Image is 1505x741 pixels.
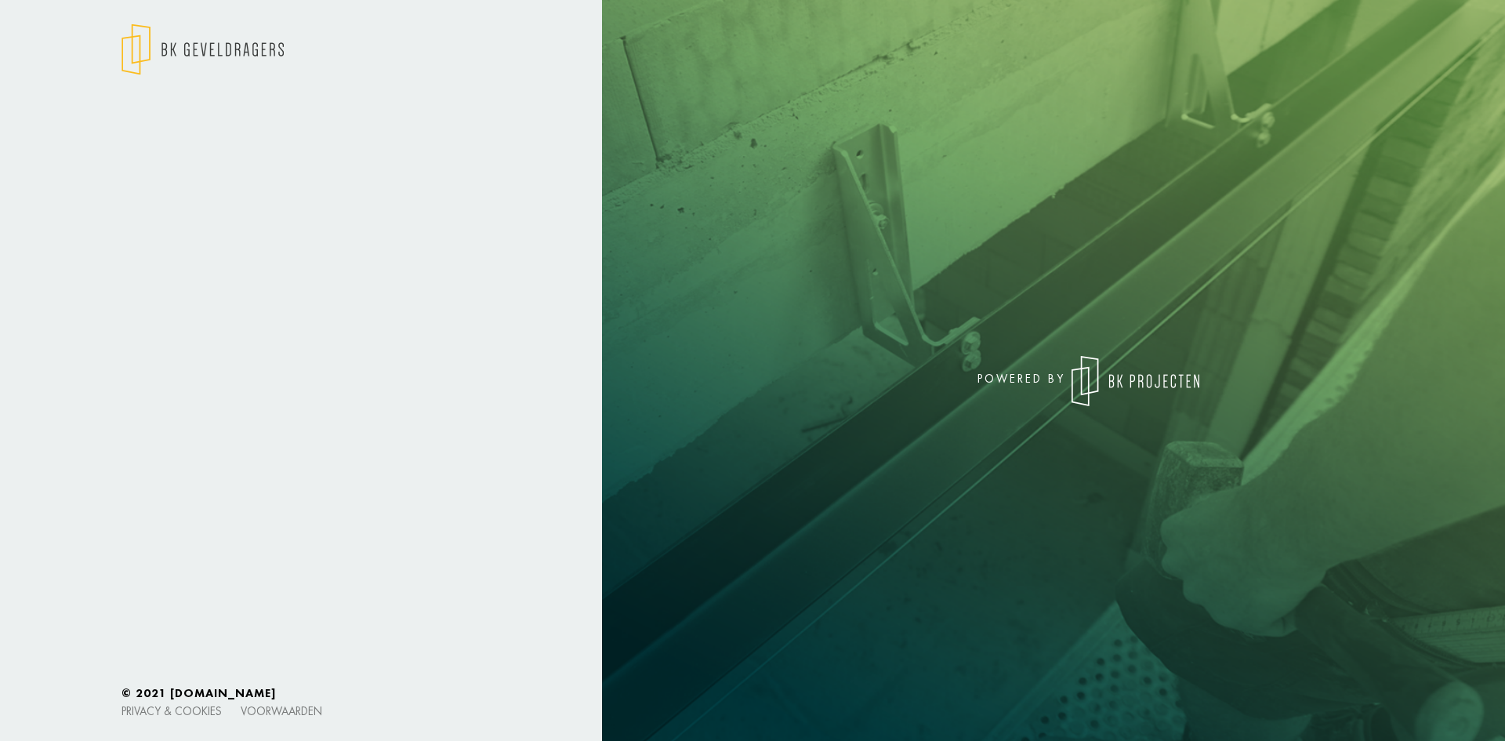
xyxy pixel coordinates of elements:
h6: © 2021 [DOMAIN_NAME] [121,686,1384,700]
a: Privacy & cookies [121,703,222,718]
a: Voorwaarden [241,703,322,718]
div: powered by [764,356,1199,406]
img: logo [1072,356,1199,406]
img: logo [121,24,284,75]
